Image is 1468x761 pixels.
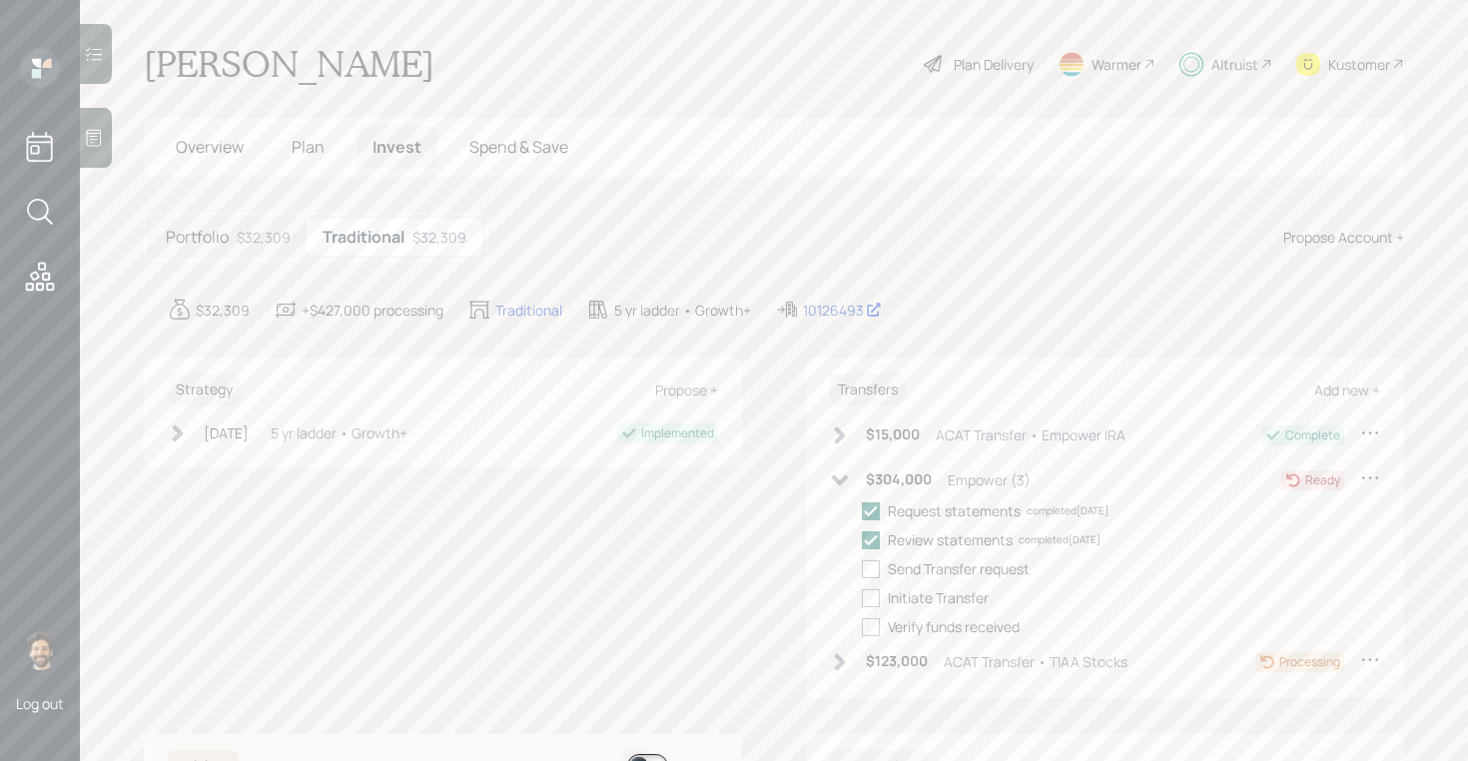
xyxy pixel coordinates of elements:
div: Request statements [888,500,1021,521]
div: ACAT Transfer • TIAA Stocks [944,651,1127,672]
div: Review statements [888,529,1013,550]
div: Add new + [1314,380,1380,399]
div: Implemented [641,424,714,442]
h6: $304,000 [866,471,932,488]
div: completed [DATE] [1027,503,1108,518]
h6: $123,000 [866,653,928,670]
div: Kustomer [1328,54,1390,75]
div: Initiate Transfer [888,587,989,608]
span: Spend & Save [469,136,568,158]
div: Plan Delivery [954,54,1034,75]
div: Empower (3) [948,469,1031,490]
span: Invest [372,136,421,158]
div: Verify funds received [888,616,1020,637]
div: completed [DATE] [1019,532,1101,547]
div: Complete [1285,426,1340,444]
div: $32,309 [412,227,466,248]
h6: Transfers [830,374,906,406]
h6: $15,000 [866,426,920,443]
div: 5 yr ladder • Growth+ [614,300,751,321]
img: eric-schwartz-headshot.png [20,630,60,670]
div: Propose + [655,380,718,399]
div: Log out [16,694,64,713]
div: [DATE] [204,422,249,443]
div: Ready [1305,471,1340,489]
h1: [PERSON_NAME] [144,42,434,86]
div: Warmer [1092,54,1141,75]
div: Traditional [495,300,562,321]
div: Altruist [1211,54,1258,75]
span: Overview [176,136,244,158]
div: +$427,000 processing [302,300,443,321]
div: ACAT Transfer • Empower IRA [936,424,1125,445]
div: 10126493 [803,300,882,321]
div: Processing [1279,653,1340,671]
h5: Traditional [323,228,404,247]
div: $32,309 [196,300,250,321]
div: $32,309 [237,227,291,248]
div: Send Transfer request [888,558,1030,579]
div: Propose Account + [1283,227,1404,248]
h6: Strategy [168,374,241,406]
span: Plan [292,136,325,158]
h5: Portfolio [166,228,229,247]
div: 5 yr ladder • Growth+ [271,422,407,443]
